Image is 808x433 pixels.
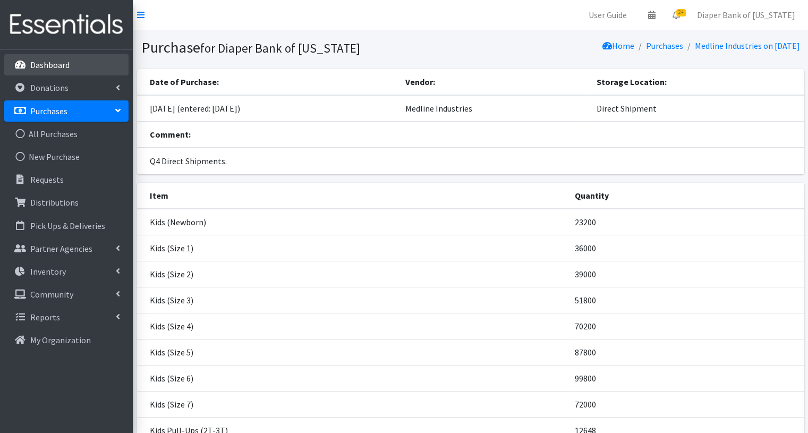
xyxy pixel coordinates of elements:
[580,4,635,26] a: User Guide
[30,335,91,345] p: My Organization
[4,7,129,43] img: HumanEssentials
[141,38,467,57] h1: Purchase
[137,95,399,122] td: [DATE] (entered: [DATE])
[688,4,804,26] a: Diaper Bank of [US_STATE]
[568,339,804,365] td: 87800
[30,312,60,322] p: Reports
[568,235,804,261] td: 36000
[4,54,129,75] a: Dashboard
[399,69,590,95] th: Vendor:
[568,365,804,391] td: 99800
[4,100,129,122] a: Purchases
[137,69,399,95] th: Date of Purchase:
[568,313,804,339] td: 70200
[4,284,129,305] a: Community
[4,192,129,213] a: Distributions
[200,40,360,56] small: for Diaper Bank of [US_STATE]
[137,183,568,209] th: Item
[4,77,129,98] a: Donations
[695,40,800,51] a: Medline Industries on [DATE]
[568,391,804,417] td: 72000
[137,148,804,174] td: Q4 Direct Shipments.
[137,209,568,235] td: Kids (Newborn)
[137,339,568,365] td: Kids (Size 5)
[30,174,64,185] p: Requests
[602,40,634,51] a: Home
[137,287,568,313] td: Kids (Size 3)
[676,9,686,16] span: 24
[646,40,683,51] a: Purchases
[30,266,66,277] p: Inventory
[137,391,568,417] td: Kids (Size 7)
[4,169,129,190] a: Requests
[30,197,79,208] p: Distributions
[568,183,804,209] th: Quantity
[568,209,804,235] td: 23200
[30,82,69,93] p: Donations
[4,329,129,351] a: My Organization
[568,287,804,313] td: 51800
[568,261,804,287] td: 39000
[137,122,804,148] th: Comment:
[399,95,590,122] td: Medline Industries
[137,313,568,339] td: Kids (Size 4)
[30,243,92,254] p: Partner Agencies
[4,146,129,167] a: New Purchase
[30,106,67,116] p: Purchases
[590,69,804,95] th: Storage Location:
[137,235,568,261] td: Kids (Size 1)
[137,365,568,391] td: Kids (Size 6)
[30,60,70,70] p: Dashboard
[590,95,804,122] td: Direct Shipment
[4,261,129,282] a: Inventory
[4,307,129,328] a: Reports
[30,289,73,300] p: Community
[30,220,105,231] p: Pick Ups & Deliveries
[137,261,568,287] td: Kids (Size 2)
[4,238,129,259] a: Partner Agencies
[664,4,688,26] a: 24
[4,215,129,236] a: Pick Ups & Deliveries
[4,123,129,145] a: All Purchases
